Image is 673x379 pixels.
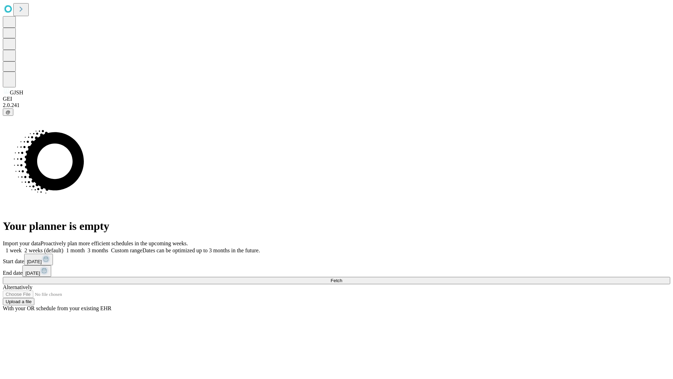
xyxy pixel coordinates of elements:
span: Import your data [3,240,41,246]
span: Fetch [331,278,342,283]
span: [DATE] [25,271,40,276]
span: With your OR schedule from your existing EHR [3,305,111,311]
span: 1 month [66,247,85,253]
span: @ [6,109,11,115]
div: Start date [3,254,670,265]
span: Dates can be optimized up to 3 months in the future. [142,247,260,253]
button: [DATE] [22,265,51,277]
button: [DATE] [24,254,53,265]
span: 3 months [88,247,108,253]
span: Custom range [111,247,142,253]
div: End date [3,265,670,277]
div: GEI [3,96,670,102]
span: Alternatively [3,284,32,290]
span: [DATE] [27,259,42,264]
button: Upload a file [3,298,34,305]
button: Fetch [3,277,670,284]
h1: Your planner is empty [3,220,670,233]
span: Proactively plan more efficient schedules in the upcoming weeks. [41,240,188,246]
span: 1 week [6,247,22,253]
button: @ [3,108,13,116]
span: GJSH [10,89,23,95]
div: 2.0.241 [3,102,670,108]
span: 2 weeks (default) [25,247,63,253]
